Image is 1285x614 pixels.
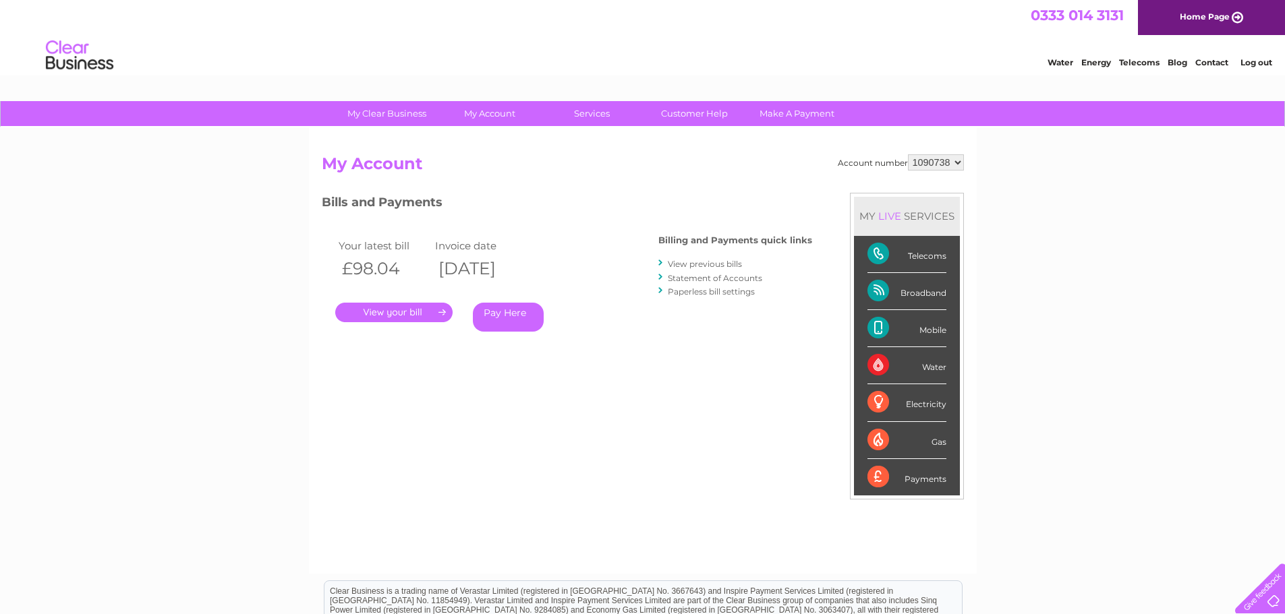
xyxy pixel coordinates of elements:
[331,101,442,126] a: My Clear Business
[741,101,853,126] a: Make A Payment
[434,101,545,126] a: My Account
[335,303,453,322] a: .
[838,154,964,171] div: Account number
[1168,57,1187,67] a: Blog
[335,255,432,282] th: £98.04
[658,235,812,245] h4: Billing and Payments quick links
[322,154,964,180] h2: My Account
[45,35,114,76] img: logo.png
[322,193,812,216] h3: Bills and Payments
[639,101,750,126] a: Customer Help
[668,259,742,269] a: View previous bills
[1240,57,1272,67] a: Log out
[867,273,946,310] div: Broadband
[867,347,946,384] div: Water
[1048,57,1073,67] a: Water
[876,210,904,222] div: LIVE
[867,459,946,495] div: Payments
[1119,57,1160,67] a: Telecoms
[854,197,960,235] div: MY SERVICES
[335,237,432,255] td: Your latest bill
[867,384,946,421] div: Electricity
[432,255,529,282] th: [DATE]
[473,303,544,332] a: Pay Here
[536,101,648,126] a: Services
[1195,57,1228,67] a: Contact
[668,273,762,283] a: Statement of Accounts
[324,7,962,65] div: Clear Business is a trading name of Verastar Limited (registered in [GEOGRAPHIC_DATA] No. 3667643...
[432,237,529,255] td: Invoice date
[867,422,946,459] div: Gas
[867,236,946,273] div: Telecoms
[1081,57,1111,67] a: Energy
[1031,7,1124,24] a: 0333 014 3131
[668,286,755,297] a: Paperless bill settings
[867,310,946,347] div: Mobile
